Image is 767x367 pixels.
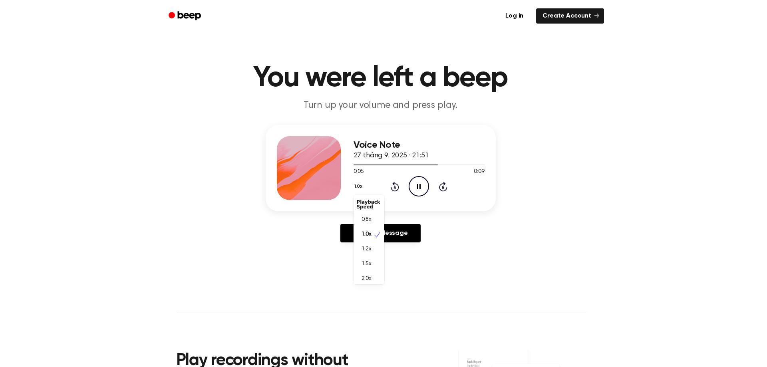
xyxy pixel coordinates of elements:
span: 2.0x [362,275,372,283]
span: 0.8x [362,216,372,224]
span: 1.0x [362,230,372,239]
button: 1.0x [354,180,366,193]
div: 1.0x [354,195,384,284]
span: 1.2x [362,245,372,254]
span: 1.5x [362,260,372,268]
div: Playback Speed [354,196,384,212]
